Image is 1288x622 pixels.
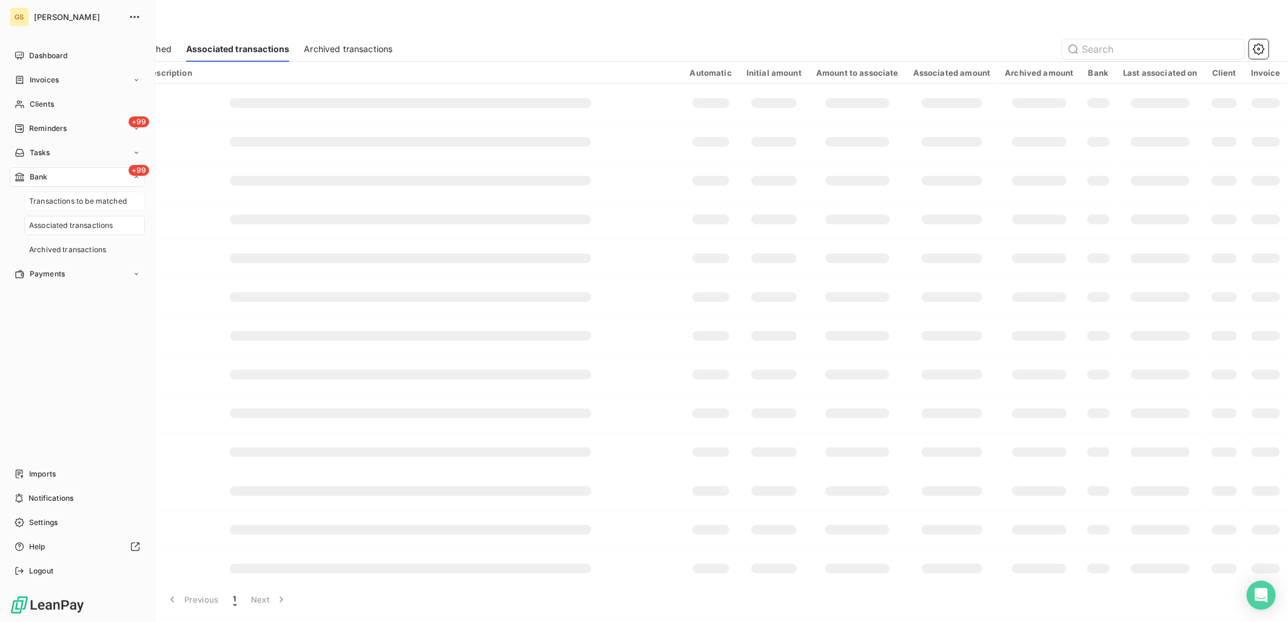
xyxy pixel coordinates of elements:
[34,12,121,22] span: [PERSON_NAME]
[186,43,289,55] span: Associated transactions
[159,587,226,612] button: Previous
[1251,68,1281,78] div: Invoice
[746,68,802,78] div: Initial amount
[129,116,149,127] span: +99
[1247,581,1276,610] div: Open Intercom Messenger
[29,196,127,207] span: Transactions to be matched
[29,493,73,504] span: Notifications
[29,244,106,255] span: Archived transactions
[29,566,53,577] span: Logout
[29,220,113,231] span: Associated transactions
[913,68,991,78] div: Associated amount
[233,594,236,606] span: 1
[29,469,56,480] span: Imports
[304,43,392,55] span: Archived transactions
[10,7,29,27] div: GS
[1088,68,1109,78] div: Bank
[1212,68,1236,78] div: Client
[30,269,65,279] span: Payments
[30,99,54,110] span: Clients
[1062,39,1244,59] input: Search
[10,595,85,615] img: Logo LeanPay
[30,75,59,85] span: Invoices
[1005,68,1073,78] div: Archived amount
[30,172,48,182] span: Bank
[10,537,145,557] a: Help
[1123,68,1198,78] div: Last associated on
[129,165,149,176] span: +99
[29,517,58,528] span: Settings
[690,68,732,78] div: Automatic
[29,123,67,134] span: Reminders
[29,541,45,552] span: Help
[30,147,50,158] span: Tasks
[816,68,899,78] div: Amount to associate
[226,587,244,612] button: 1
[146,68,675,78] div: Description
[244,587,295,612] button: Next
[29,50,67,61] span: Dashboard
